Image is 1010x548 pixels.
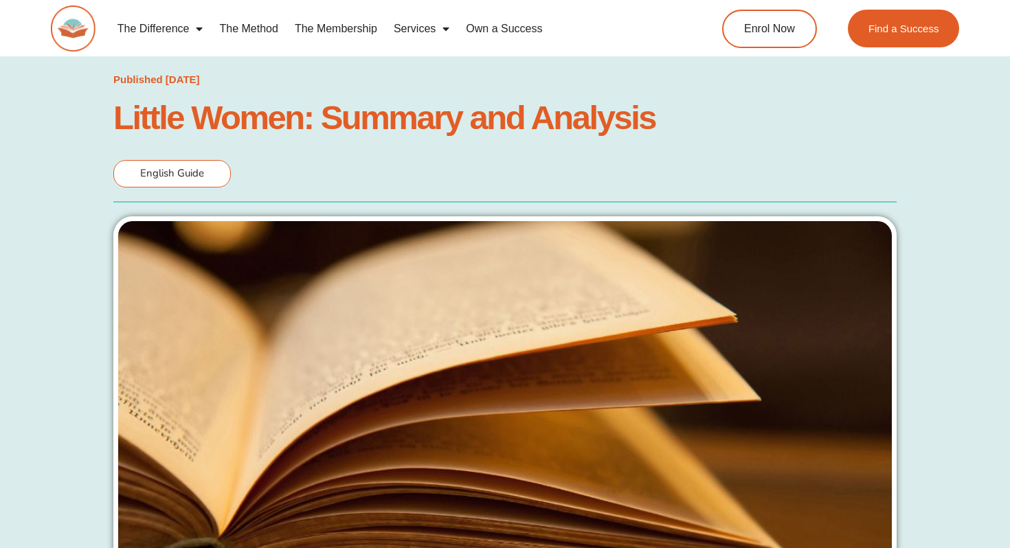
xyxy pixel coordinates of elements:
a: Services [385,13,458,45]
a: Own a Success [458,13,550,45]
nav: Menu [109,13,671,45]
span: Published [113,73,163,85]
a: Enrol Now [722,10,817,48]
h1: Little Women: Summary and Analysis [113,102,897,133]
a: Published [DATE] [113,70,200,89]
time: [DATE] [166,73,200,85]
a: Find a Success [848,10,960,47]
span: English Guide [140,166,204,180]
a: The Membership [287,13,385,45]
span: Find a Success [868,23,939,34]
a: The Method [211,13,286,45]
a: The Difference [109,13,212,45]
span: Enrol Now [744,23,795,34]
